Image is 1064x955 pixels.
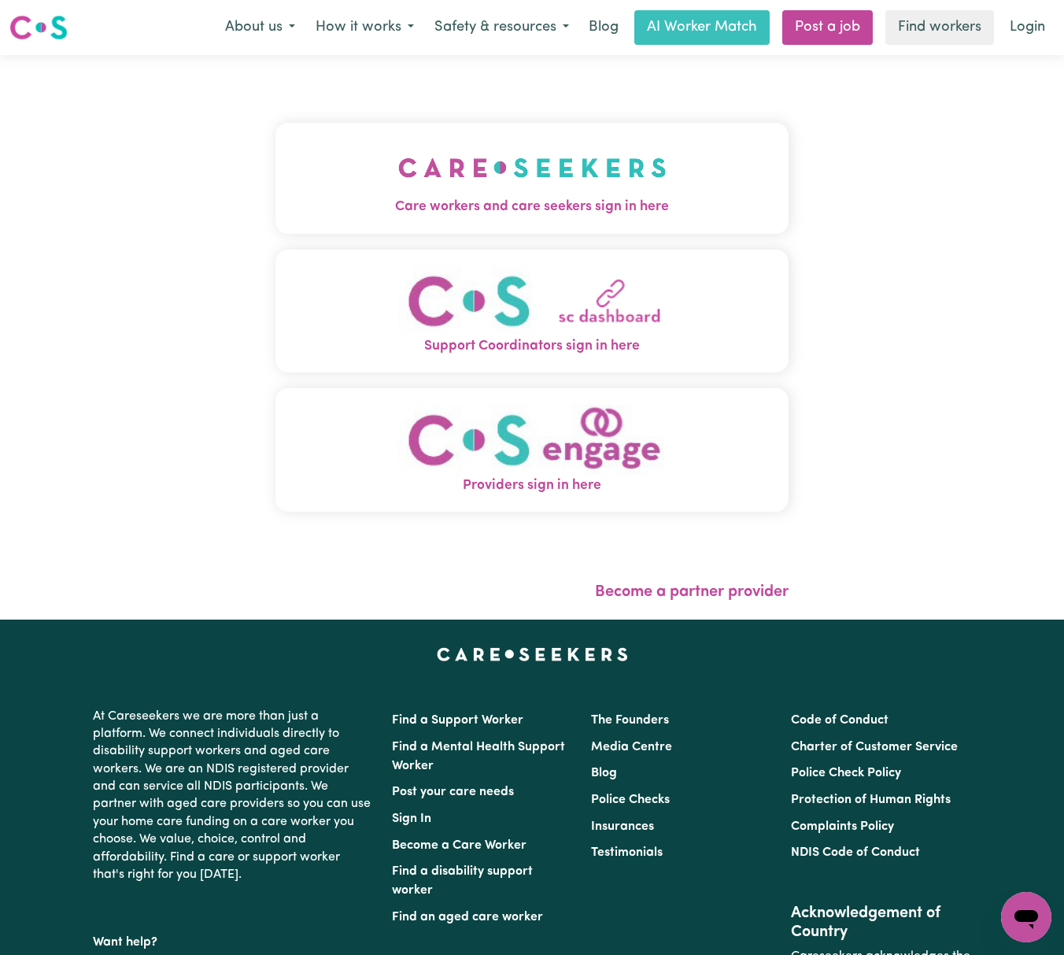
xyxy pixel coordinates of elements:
[791,904,971,942] h2: Acknowledgement of Country
[634,10,770,45] a: AI Worker Match
[392,714,523,727] a: Find a Support Worker
[791,794,951,806] a: Protection of Human Rights
[591,767,617,779] a: Blog
[424,11,579,44] button: Safety & resources
[93,701,373,890] p: At Careseekers we are more than just a platform. We connect individuals directly to disability su...
[392,741,565,772] a: Find a Mental Health Support Worker
[791,767,901,779] a: Police Check Policy
[791,741,958,753] a: Charter of Customer Service
[595,584,789,600] a: Become a partner provider
[591,714,669,727] a: The Founders
[215,11,305,44] button: About us
[591,741,672,753] a: Media Centre
[591,846,663,859] a: Testimonials
[275,250,789,373] button: Support Coordinators sign in here
[782,10,873,45] a: Post a job
[392,839,526,852] a: Become a Care Worker
[9,13,68,42] img: Careseekers logo
[1000,10,1055,45] a: Login
[392,786,514,798] a: Post your care needs
[9,9,68,46] a: Careseekers logo
[591,820,654,833] a: Insurances
[275,336,789,357] span: Support Coordinators sign in here
[392,911,543,924] a: Find an aged care worker
[437,648,628,661] a: Careseekers home page
[791,714,889,727] a: Code of Conduct
[579,10,628,45] a: Blog
[392,865,533,897] a: Find a disability support worker
[93,927,373,951] p: Want help?
[275,476,789,496] span: Providers sign in here
[791,846,920,859] a: NDIS Code of Conduct
[305,11,424,44] button: How it works
[591,794,670,806] a: Police Checks
[275,123,789,233] button: Care workers and care seekers sign in here
[791,820,894,833] a: Complaints Policy
[275,197,789,217] span: Care workers and care seekers sign in here
[392,812,431,825] a: Sign In
[275,388,789,512] button: Providers sign in here
[885,10,994,45] a: Find workers
[1001,892,1051,942] iframe: Button to launch messaging window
